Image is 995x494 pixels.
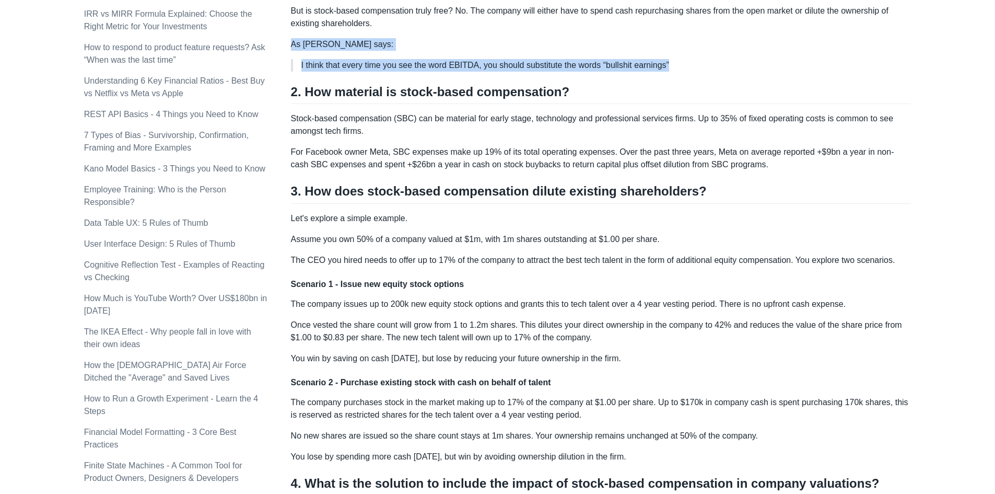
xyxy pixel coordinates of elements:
[84,9,252,31] a: IRR vs MIRR Formula Explained: Choose the Right Metric for Your Investments
[84,43,265,64] a: How to respond to product feature requests? Ask “When was the last time”
[291,396,911,421] p: The company purchases stock in the market making up to 17% of the company at $1.00 per share. Up ...
[291,319,911,344] p: Once vested the share count will grow from 1 to 1.2m shares. This dilutes your direct ownership i...
[84,131,249,152] a: 7 Types of Bias - Survivorship, Confirmation, Framing and More Examples
[291,279,911,290] h4: Scenario 1 - Issue new equity stock options
[84,428,237,449] a: Financial Model Formatting - 3 Core Best Practices
[291,430,911,442] p: No new shares are issued so the share count stays at 1m shares. Your ownership remains unchanged ...
[84,164,265,173] a: Kano Model Basics - 3 Things you Need to Know
[291,377,911,388] h4: Scenario 2 - Purchase existing stock with cash on behalf of talent
[291,233,911,246] p: Assume you own 50% of a company valued at $1m, with 1m shares outstanding at $1.00 per share.
[84,110,259,119] a: REST API Basics - 4 Things you Need to Know
[84,239,236,248] a: User Interface Design: 5 Rules of Thumb
[84,294,267,315] a: How Much is YouTube Worth? Over US$180bn in [DATE]
[84,361,247,382] a: How the [DEMOGRAPHIC_DATA] Air Force Ditched the "Average" and Saved Lives
[84,327,251,349] a: The IKEA Effect - Why people fall in love with their own ideas
[301,59,903,72] p: I think that every time you see the word EBITDA, you should substitute the words “bullshit earnings”
[84,185,226,206] a: Employee Training: Who is the Person Responsible?
[291,212,911,225] p: Let's explore a simple example.
[84,219,208,227] a: Data Table UX: 5 Rules of Thumb
[291,451,911,463] p: You lose by spending more cash [DATE], but win by avoiding ownership dilution in the firm.
[84,260,265,282] a: Cognitive Reflection Test - Examples of Reacting vs Checking
[291,254,911,267] p: The CEO you hired needs to offer up to 17% of the company to attract the best tech talent in the ...
[291,146,911,171] p: For Facebook owner Meta, SBC expenses make up 19% of its total operating expenses. Over the past ...
[84,76,265,98] a: Understanding 6 Key Financial Ratios - Best Buy vs Netflix vs Meta vs Apple
[291,298,911,311] p: The company issues up to 200k new equity stock options and grants this to tech talent over a 4 ye...
[84,461,242,482] a: Finite State Machines - A Common Tool for Product Owners, Designers & Developers
[291,183,911,203] h2: 3. How does stock-based compensation dilute existing shareholders?
[291,352,911,365] p: You win by saving on cash [DATE], but lose by reducing your future ownership in the firm.
[291,84,911,104] h2: 2. How material is stock-based compensation?
[291,38,911,51] p: As [PERSON_NAME] says:
[84,394,259,416] a: How to Run a Growth Experiment - Learn the 4 Steps
[291,5,911,30] p: But is stock-based compensation truly free? No. The company will either have to spend cash repurc...
[291,112,911,137] p: Stock-based compensation (SBC) can be material for early stage, technology and professional servi...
